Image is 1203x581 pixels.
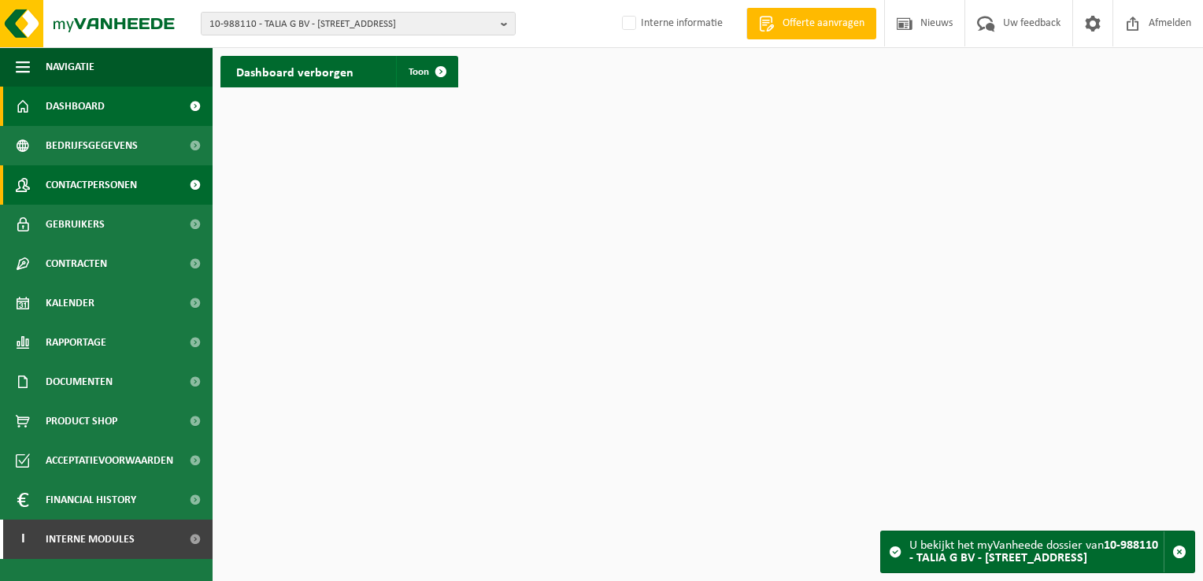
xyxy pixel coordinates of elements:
span: Toon [409,67,429,77]
span: Navigatie [46,47,94,87]
a: Offerte aanvragen [746,8,876,39]
h2: Dashboard verborgen [220,56,369,87]
span: Acceptatievoorwaarden [46,441,173,480]
strong: 10-988110 - TALIA G BV - [STREET_ADDRESS] [909,539,1158,564]
span: Product Shop [46,402,117,441]
span: Rapportage [46,323,106,362]
label: Interne informatie [619,12,723,35]
span: Bedrijfsgegevens [46,126,138,165]
span: Contactpersonen [46,165,137,205]
span: I [16,520,30,559]
button: 10-988110 - TALIA G BV - [STREET_ADDRESS] [201,12,516,35]
span: 10-988110 - TALIA G BV - [STREET_ADDRESS] [209,13,494,36]
span: Gebruikers [46,205,105,244]
span: Kalender [46,283,94,323]
span: Dashboard [46,87,105,126]
span: Contracten [46,244,107,283]
span: Interne modules [46,520,135,559]
span: Offerte aanvragen [779,16,868,31]
span: Financial History [46,480,136,520]
a: Toon [396,56,457,87]
span: Documenten [46,362,113,402]
div: U bekijkt het myVanheede dossier van [909,531,1164,572]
